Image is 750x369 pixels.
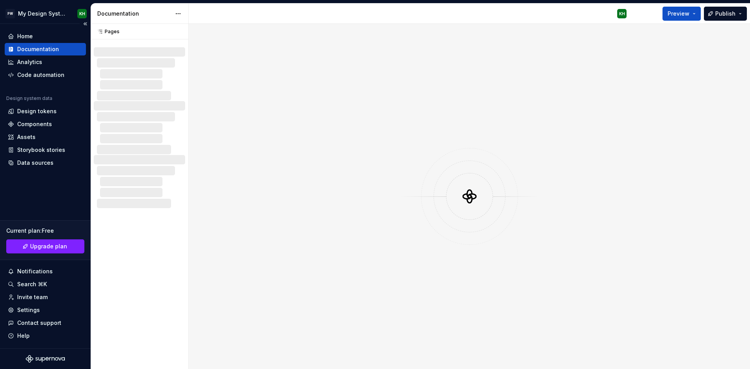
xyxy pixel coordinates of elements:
[79,11,85,17] div: KH
[17,58,42,66] div: Analytics
[26,355,65,363] svg: Supernova Logo
[5,144,86,156] a: Storybook stories
[5,131,86,143] a: Assets
[704,7,747,21] button: Publish
[30,242,67,250] span: Upgrade plan
[5,157,86,169] a: Data sources
[17,120,52,128] div: Components
[6,227,84,235] div: Current plan : Free
[17,159,54,167] div: Data sources
[17,280,47,288] div: Search ⌘K
[2,5,89,22] button: PWMy Design SystemKH
[6,239,84,253] a: Upgrade plan
[668,10,689,18] span: Preview
[662,7,701,21] button: Preview
[5,317,86,329] button: Contact support
[5,30,86,43] a: Home
[5,330,86,342] button: Help
[5,118,86,130] a: Components
[17,332,30,340] div: Help
[5,291,86,303] a: Invite team
[5,304,86,316] a: Settings
[94,29,120,35] div: Pages
[17,293,48,301] div: Invite team
[5,56,86,68] a: Analytics
[17,267,53,275] div: Notifications
[5,69,86,81] a: Code automation
[17,32,33,40] div: Home
[97,10,171,18] div: Documentation
[17,45,59,53] div: Documentation
[5,43,86,55] a: Documentation
[80,18,91,29] button: Collapse sidebar
[5,278,86,291] button: Search ⌘K
[18,10,68,18] div: My Design System
[17,146,65,154] div: Storybook stories
[17,306,40,314] div: Settings
[5,265,86,278] button: Notifications
[715,10,736,18] span: Publish
[17,133,36,141] div: Assets
[17,107,57,115] div: Design tokens
[17,71,64,79] div: Code automation
[17,319,61,327] div: Contact support
[619,11,625,17] div: KH
[5,105,86,118] a: Design tokens
[5,9,15,18] div: PW
[6,95,52,102] div: Design system data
